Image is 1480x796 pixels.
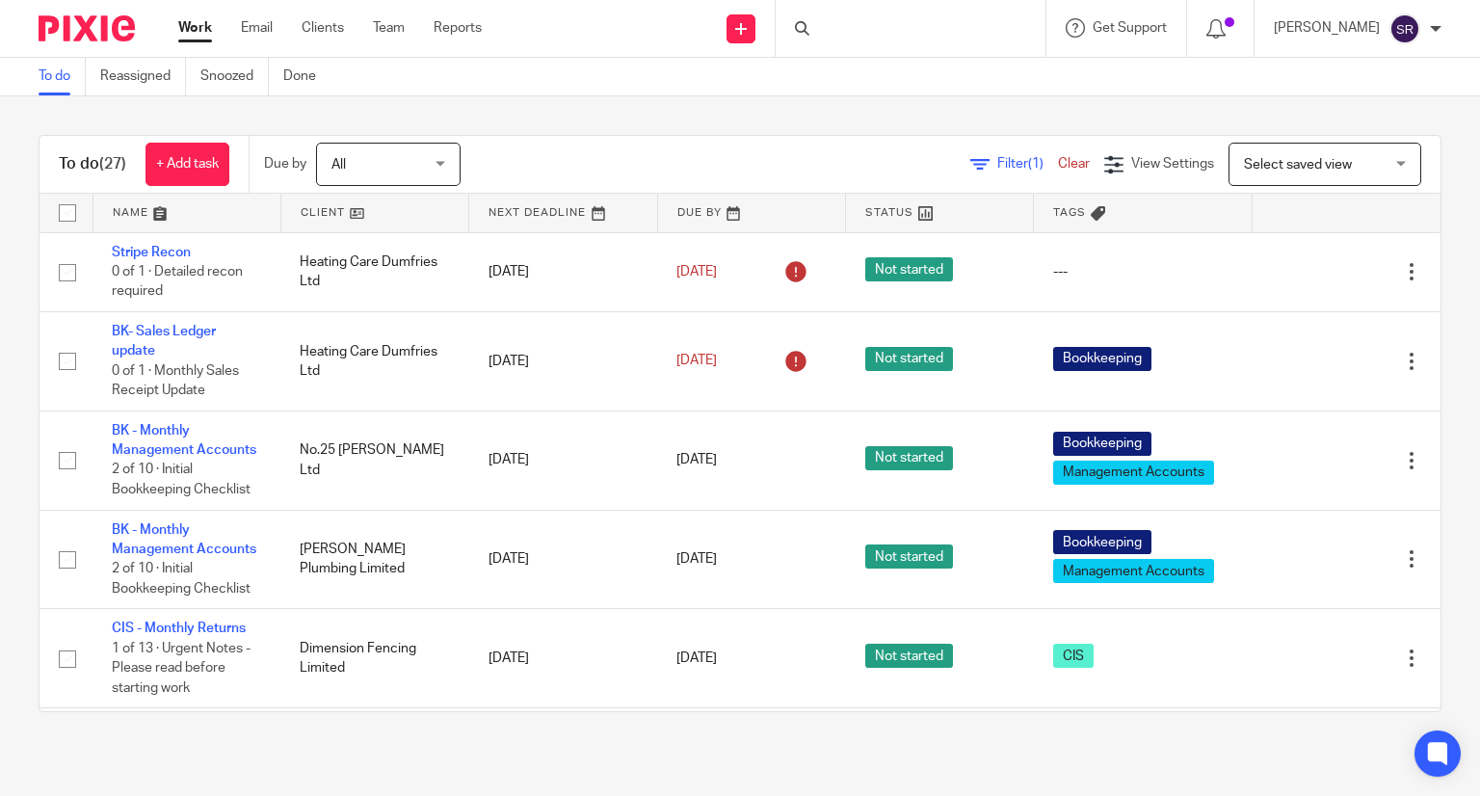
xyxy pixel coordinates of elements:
span: View Settings [1131,157,1214,171]
span: Management Accounts [1053,461,1214,485]
a: Snoozed [200,58,269,95]
span: 1 of 13 · Urgent Notes - Please read before starting work [112,642,251,695]
a: Reassigned [100,58,186,95]
span: 2 of 10 · Initial Bookkeeping Checklist [112,464,251,497]
a: Clients [302,18,344,38]
span: [DATE] [676,265,717,279]
td: Heating Care Dumfries Ltd [280,232,468,311]
a: BK - Monthly Management Accounts [112,523,256,556]
span: Bookkeeping [1053,530,1151,554]
h1: To do [59,154,126,174]
td: [DATE] [469,411,657,510]
span: Select saved view [1244,158,1352,172]
span: 0 of 1 · Detailed recon required [112,265,243,299]
span: Not started [865,257,953,281]
td: [DATE] [469,311,657,411]
span: [DATE] [676,454,717,467]
a: BK- Sales Ledger update [112,325,216,358]
span: [DATE] [676,651,717,665]
span: [DATE] [676,355,717,368]
a: To do [39,58,86,95]
a: Reports [434,18,482,38]
span: CIS [1053,644,1094,668]
a: + Add task [145,143,229,186]
a: Team [373,18,405,38]
span: Not started [865,347,953,371]
td: [DATE] [469,232,657,311]
a: CIS - Monthly Returns [112,622,246,635]
p: [PERSON_NAME] [1274,18,1380,38]
a: Email [241,18,273,38]
span: Bookkeeping [1053,347,1151,371]
span: (1) [1028,157,1044,171]
span: [DATE] [676,552,717,566]
td: [PERSON_NAME] Plumbing Limited [280,510,468,609]
span: Bookkeeping [1053,432,1151,456]
span: Not started [865,446,953,470]
span: Tags [1053,207,1086,218]
td: [DATE] [469,609,657,708]
td: Heating Care Dumfries Ltd [280,311,468,411]
span: 2 of 10 · Initial Bookkeeping Checklist [112,562,251,596]
a: Stripe Recon [112,246,191,259]
span: Not started [865,644,953,668]
a: BK - Monthly Management Accounts [112,424,256,457]
span: Filter [997,157,1058,171]
span: Not started [865,544,953,569]
span: 0 of 1 · Monthly Sales Receipt Update [112,364,239,398]
span: Get Support [1093,21,1167,35]
span: Management Accounts [1053,559,1214,583]
td: Dimension Fencing Limited [280,609,468,708]
p: Due by [264,154,306,173]
td: [DATE] [469,510,657,609]
a: Clear [1058,157,1090,171]
td: No.25 [PERSON_NAME] Ltd [280,411,468,510]
a: Work [178,18,212,38]
img: Pixie [39,15,135,41]
span: All [331,158,346,172]
a: Done [283,58,330,95]
img: svg%3E [1389,13,1420,44]
span: (27) [99,156,126,172]
div: --- [1053,262,1233,281]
